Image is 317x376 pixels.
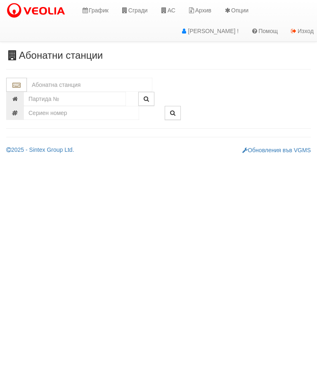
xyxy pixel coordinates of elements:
input: Сериен номер [24,106,139,120]
input: Абонатна станция [27,78,152,92]
a: Обновления във VGMS [242,147,311,153]
a: 2025 - Sintex Group Ltd. [6,146,74,153]
input: Партида № [24,92,126,106]
img: VeoliaLogo.png [6,2,69,19]
a: [PERSON_NAME] ! [174,21,245,41]
h3: Абонатни станции [6,50,311,61]
a: Помощ [245,21,284,41]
